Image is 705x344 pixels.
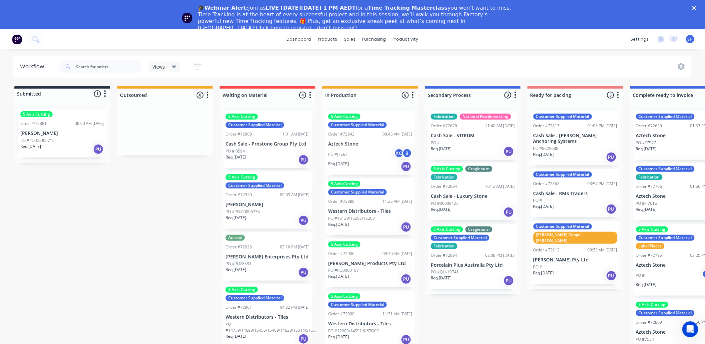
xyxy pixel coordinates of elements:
[636,166,695,172] div: Customer Supplied Material
[226,131,252,137] div: Order #72909
[533,264,542,270] p: PO #
[606,270,617,281] div: PU
[428,163,517,220] div: 5 Axis CuttingCragieburnFabricationOrder #7288410:12 AM [DATE]Cash Sale - Luxury StonePO #0000942...
[533,181,560,187] div: Order #72862
[328,328,379,334] p: PO #12903/14552 & STOCK
[226,295,284,301] div: Customer Supplied Material
[328,181,360,187] div: 5 Axis Cutting
[636,200,657,206] p: PO #F 7615
[328,215,375,221] p: PO #15129/15252/15203
[198,5,248,11] b: 🎓Webinar Alert:
[198,5,512,31] div: Join us for a you won’t want to miss. Time Tracking is at the heart of every successful project a...
[226,209,260,215] p: PO #PO-00006734
[606,152,617,163] div: PU
[636,226,668,232] div: 5 Axis Cutting
[636,272,645,278] p: PO #
[368,5,448,11] b: Time Tracking Masterclass
[226,235,245,241] div: Austral
[431,252,457,258] div: Order #72894
[531,111,620,166] div: Customer Supplied MaterialOrder #7281301:06 PM [DATE]Cash Sale - [PERSON_NAME] Anchoring SystemsP...
[326,239,415,288] div: 5 Axis CuttingOrder #7290609:20 AM [DATE][PERSON_NAME] Products Pty LtdPO #PO0000187Req.[DATE]PU
[328,122,387,128] div: Customer Supplied Material
[636,114,695,120] div: Customer Supplied Material
[431,243,457,249] div: Fabrication
[76,60,142,73] input: Search for orders...
[627,34,652,44] div: settings
[382,198,412,204] div: 11:25 AM [DATE]
[182,13,193,23] img: Profile image for Team
[431,146,451,152] p: Req. [DATE]
[636,146,657,152] p: Req. [DATE]
[460,114,511,120] div: National Powdercoating
[328,189,387,195] div: Customer Supplied Material
[382,131,412,137] div: 09:45 AM [DATE]
[315,34,341,44] div: products
[431,206,451,212] p: Req. [DATE]
[298,215,309,226] div: PU
[20,144,41,150] p: Req. [DATE]
[431,193,515,199] p: Cash Sale - Luxury Stone
[223,111,312,168] div: 5 Axis CuttingCustomer Supplied MaterialOrder #7290911:01 AM [DATE]Cash Sale - Prostone Group Pty...
[328,321,412,327] p: Western Distributors - Tiles
[226,314,310,320] p: Western Distributors - Tiles
[465,166,492,172] div: Cragieburn
[636,183,662,189] div: Order #72706
[328,198,354,204] div: Order #72888
[382,311,412,317] div: 11:31 AM [DATE]
[226,333,246,339] p: Req. [DATE]
[226,122,284,128] div: Customer Supplied Material
[431,123,457,129] div: Order #72670
[533,203,554,209] p: Req. [DATE]
[533,257,617,263] p: [PERSON_NAME] Pty Ltd
[75,121,104,127] div: 08:00 AM [DATE]
[533,114,592,120] div: Customer Supplied Material
[485,123,515,129] div: 11:40 AM [DATE]
[431,133,515,139] p: Cash Sale - VITRUM
[636,243,665,249] div: Label Pieces
[431,183,457,189] div: Order #72884
[636,252,662,258] div: Order #72795
[636,140,656,146] p: PO #F7577
[226,182,284,188] div: Customer Supplied Material
[328,152,348,158] p: PO #J7567
[531,169,620,218] div: Customer Supplied MaterialOrder #7286203:57 PM [DATE]Cash Sale - RMS TradersPO #Req.[DATE]PU
[431,235,489,241] div: Customer Supplied Material
[428,111,517,160] div: FabricationNational PowdercoatingOrder #7267011:40 AM [DATE]Cash Sale - VITRUMPO #Req.[DATE]PU
[280,131,310,137] div: 11:01 AM [DATE]
[531,221,620,284] div: Customer Supplied Material[PERSON_NAME] Coppell [PERSON_NAME]Order #7291209:33 AM [DATE][PERSON_N...
[328,293,360,299] div: 5 Axis Cutting
[682,321,698,337] iframe: Intercom live chat
[401,274,411,284] div: PU
[692,6,699,10] div: Close
[533,191,617,196] p: Cash Sale - RMS Traders
[431,166,463,172] div: 5 Axis Cutting
[226,267,246,273] p: Req. [DATE]
[533,223,592,229] div: Customer Supplied Material
[431,262,515,268] p: Porcelain Plus Australia Pty Ltd
[226,114,258,120] div: 5 Axis Cutting
[298,267,309,278] div: PU
[328,251,354,257] div: Order #72906
[401,161,411,172] div: PU
[503,146,514,157] div: PU
[636,319,662,325] div: Order #72809
[20,63,47,71] div: Workflow
[328,114,360,120] div: 5 Axis Cutting
[465,226,492,232] div: Cragieburn
[431,200,458,206] p: PO #00009423
[326,111,415,175] div: 5 Axis CuttingCustomer Supplied MaterialOrder #7284209:45 AM [DATE]Aztech StonePO #J7567ACBReq.[D...
[20,138,55,144] p: PO #PO-00006716
[401,222,411,232] div: PU
[226,254,310,260] p: [PERSON_NAME] Enterprises Pty Ltd
[533,146,559,152] p: PO #8025088
[328,221,349,227] p: Req. [DATE]
[328,141,412,147] p: Aztech Stone
[226,287,258,293] div: 5 Axis Cutting
[328,241,360,247] div: 5 Axis Cutting
[153,63,165,70] span: Views
[636,235,695,241] div: Customer Supplied Material
[428,224,517,289] div: 5 Axis CuttingCragieburnCustomer Supplied MaterialFabricationOrder #7289402:08 PM [DATE]Porcelain...
[20,131,104,136] p: [PERSON_NAME]
[226,192,252,198] div: Order #72920
[256,25,357,31] a: Click here to register - don’t miss out!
